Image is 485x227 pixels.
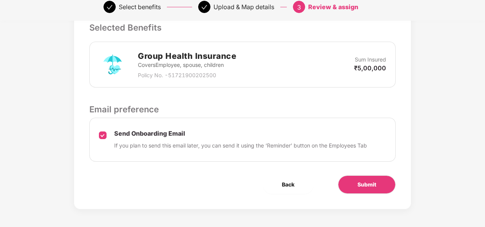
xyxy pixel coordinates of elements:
[138,61,236,69] p: Covers Employee, spouse, children
[138,71,236,79] p: Policy No. - 51721900202500
[119,1,161,13] div: Select benefits
[263,175,314,194] button: Back
[114,141,367,150] p: If you plan to send this email later, you can send it using the ‘Reminder’ button on the Employee...
[354,64,386,72] p: ₹5,00,000
[282,180,294,189] span: Back
[297,3,301,11] span: 3
[308,1,358,13] div: Review & assign
[201,4,207,10] span: check
[355,55,386,64] p: Sum Insured
[99,51,126,78] img: svg+xml;base64,PHN2ZyB4bWxucz0iaHR0cDovL3d3dy53My5vcmcvMjAwMC9zdmciIHdpZHRoPSI3MiIgaGVpZ2h0PSI3Mi...
[107,4,113,10] span: check
[89,21,396,34] p: Selected Benefits
[89,103,396,116] p: Email preference
[338,175,396,194] button: Submit
[213,1,274,13] div: Upload & Map details
[357,180,376,189] span: Submit
[138,50,236,62] h2: Group Health Insurance
[114,130,367,138] p: Send Onboarding Email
